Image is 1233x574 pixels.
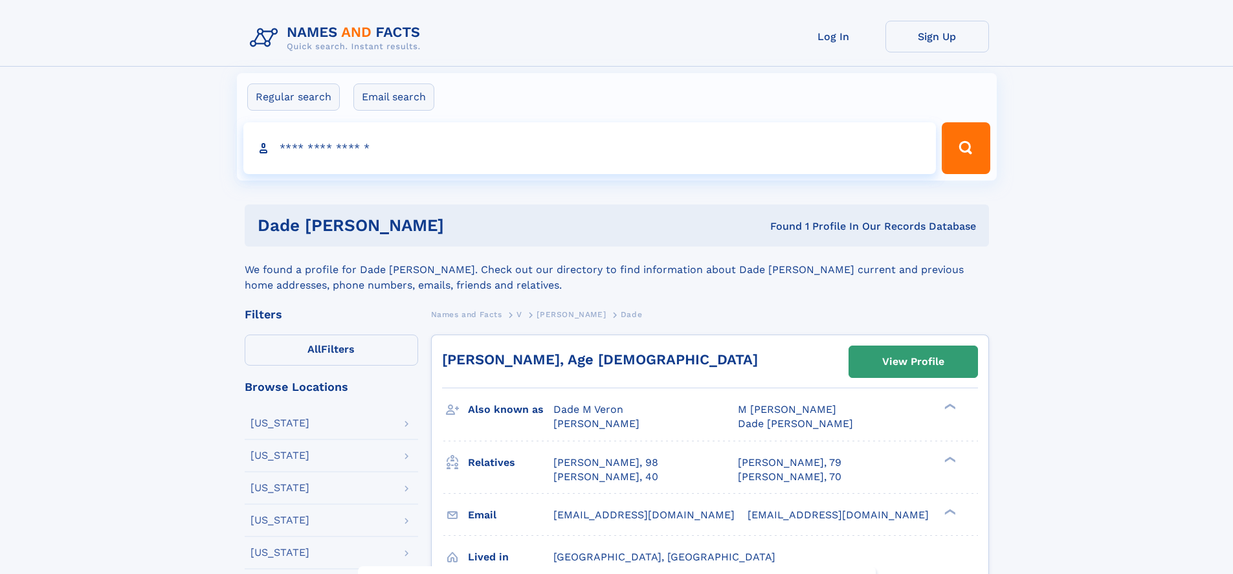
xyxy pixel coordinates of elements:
span: Dade [621,310,642,319]
a: Names and Facts [431,306,502,322]
input: search input [243,122,937,174]
button: Search Button [942,122,990,174]
a: [PERSON_NAME], 98 [553,456,658,470]
a: [PERSON_NAME], 79 [738,456,841,470]
span: V [517,310,522,319]
a: [PERSON_NAME] [537,306,606,322]
a: Log In [782,21,885,52]
label: Filters [245,335,418,366]
div: [US_STATE] [250,483,309,493]
span: [PERSON_NAME] [553,417,639,430]
span: [GEOGRAPHIC_DATA], [GEOGRAPHIC_DATA] [553,551,775,563]
a: [PERSON_NAME], Age [DEMOGRAPHIC_DATA] [442,351,758,368]
span: All [307,343,321,355]
div: [US_STATE] [250,450,309,461]
div: We found a profile for Dade [PERSON_NAME]. Check out our directory to find information about Dade... [245,247,989,293]
h3: Also known as [468,399,553,421]
a: [PERSON_NAME], 70 [738,470,841,484]
div: Filters [245,309,418,320]
label: Email search [353,83,434,111]
h3: Email [468,504,553,526]
h1: dade [PERSON_NAME] [258,217,607,234]
span: [EMAIL_ADDRESS][DOMAIN_NAME] [553,509,735,521]
div: [US_STATE] [250,547,309,558]
div: View Profile [882,347,944,377]
div: [US_STATE] [250,515,309,525]
span: Dade [PERSON_NAME] [738,417,853,430]
div: Browse Locations [245,381,418,393]
a: View Profile [849,346,977,377]
img: Logo Names and Facts [245,21,431,56]
span: [EMAIL_ADDRESS][DOMAIN_NAME] [748,509,929,521]
span: M [PERSON_NAME] [738,403,836,415]
label: Regular search [247,83,340,111]
div: ❯ [941,507,957,516]
span: Dade M Veron [553,403,623,415]
h3: Lived in [468,546,553,568]
div: Found 1 Profile In Our Records Database [607,219,976,234]
div: ❯ [941,455,957,463]
a: V [517,306,522,322]
span: [PERSON_NAME] [537,310,606,319]
a: Sign Up [885,21,989,52]
div: [US_STATE] [250,418,309,428]
div: ❯ [941,403,957,411]
a: [PERSON_NAME], 40 [553,470,658,484]
h3: Relatives [468,452,553,474]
